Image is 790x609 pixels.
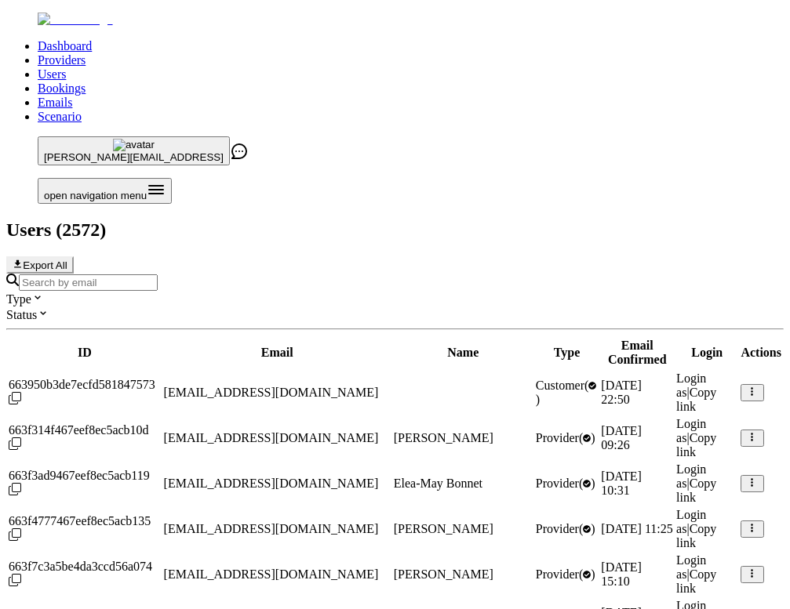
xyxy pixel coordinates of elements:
span: [EMAIL_ADDRESS][DOMAIN_NAME] [164,431,379,444]
div: Click to copy [9,423,161,453]
span: Login as [676,508,706,535]
th: Login [675,338,738,368]
span: [PERSON_NAME][EMAIL_ADDRESS] [44,151,224,163]
button: avatar[PERSON_NAME][EMAIL_ADDRESS] [38,136,230,165]
span: Copy link [676,522,716,549]
div: | [676,508,737,550]
a: Bookings [38,82,86,95]
span: validated [536,522,595,535]
span: [EMAIL_ADDRESS][DOMAIN_NAME] [164,477,379,490]
span: Copy link [676,567,716,595]
a: Scenario [38,110,82,123]
div: | [676,462,737,505]
a: Providers [38,53,86,67]
span: [PERSON_NAME] [394,567,493,581]
span: Copy link [676,477,716,504]
a: Users [38,67,66,81]
span: [DATE] 10:31 [601,469,642,497]
span: [DATE] 22:50 [601,379,642,406]
div: Type [6,291,784,306]
span: [PERSON_NAME] [394,431,493,444]
span: [PERSON_NAME] [394,522,493,535]
th: Email Confirmed [600,338,674,368]
div: | [676,417,737,459]
span: Elea-May Bonnet [394,477,482,490]
span: open navigation menu [44,190,147,201]
span: Login as [676,372,706,399]
a: Emails [38,96,72,109]
div: Click to copy [9,378,161,408]
span: validated [536,477,595,490]
span: Login as [676,553,706,581]
a: Dashboard [38,39,92,53]
span: [EMAIL_ADDRESS][DOMAIN_NAME] [164,567,379,581]
span: [DATE] 09:26 [601,424,642,451]
th: Actions [740,338,782,368]
span: Login as [676,462,706,490]
span: [DATE] 11:25 [601,522,672,535]
div: Click to copy [9,514,161,544]
div: | [676,372,737,414]
span: [EMAIL_ADDRESS][DOMAIN_NAME] [164,386,379,399]
img: Fluum Logo [38,13,113,27]
span: validated [536,567,595,581]
span: Copy link [676,431,716,459]
th: Name [393,338,533,368]
th: ID [8,338,162,368]
span: validated [536,379,597,406]
th: Type [535,338,599,368]
th: Email [163,338,391,368]
div: Status [6,306,784,322]
span: Copy link [676,386,716,413]
button: Open menu [38,178,172,204]
div: | [676,553,737,596]
img: avatar [113,139,155,151]
div: Click to copy [9,469,161,498]
span: Login as [676,417,706,444]
div: Click to copy [9,560,161,589]
input: Search by email [19,274,158,291]
span: [EMAIL_ADDRESS][DOMAIN_NAME] [164,522,379,535]
span: validated [536,431,595,444]
span: [DATE] 15:10 [601,560,642,588]
button: Export All [6,256,74,274]
h2: Users ( 2572 ) [6,219,784,241]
